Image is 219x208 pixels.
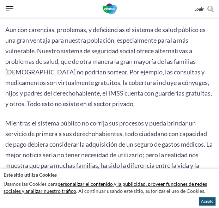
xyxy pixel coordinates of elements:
button: Acepto [199,197,215,206]
img: search [207,6,214,12]
img: CentSai [103,4,117,14]
span: Mientras el sistema público no corrija sus procesos y pueda brindar un servicio de primera a sus ... [5,119,213,180]
h2: Este sitio utiliza Cookies [4,171,215,178]
a: Login [194,6,205,12]
span: Aun con carencias, problemas, y deficiencias el sistema de salud público es una gran ventaja para... [5,26,212,108]
p: Usamos las Cookies para . Al continuar usando este sitio, autorizas el uso de Cookies. [4,179,215,196]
